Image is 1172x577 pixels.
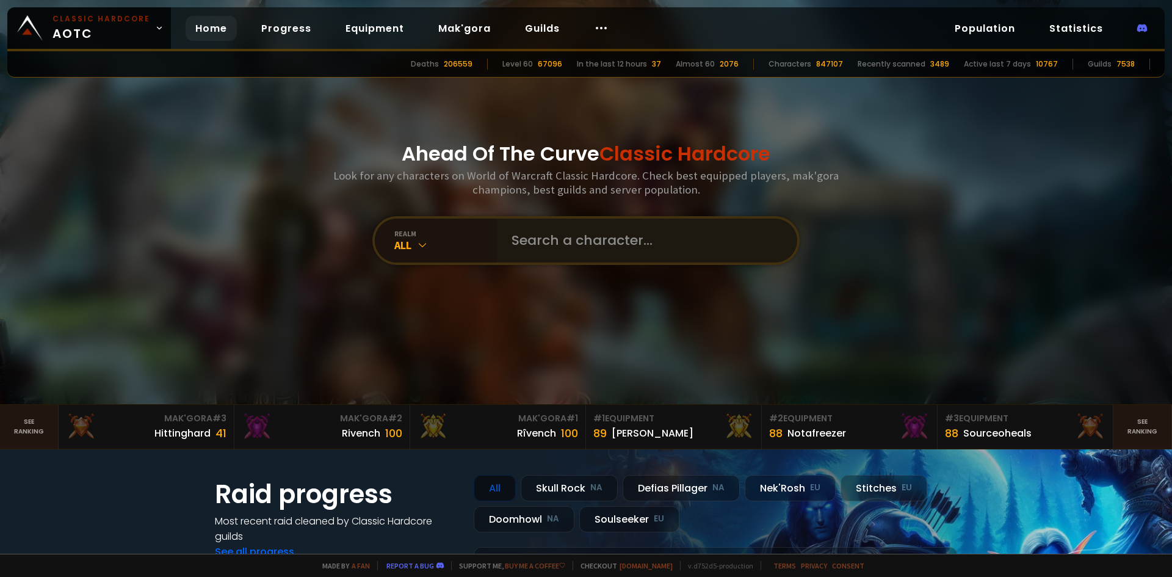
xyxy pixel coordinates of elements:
div: 100 [561,425,578,441]
input: Search a character... [504,219,783,263]
span: Classic Hardcore [599,140,770,167]
div: Equipment [769,412,930,425]
a: Statistics [1040,16,1113,41]
div: 67096 [538,59,562,70]
a: See all progress [215,545,294,559]
div: Almost 60 [676,59,715,70]
div: 10767 [1036,59,1058,70]
div: 37 [652,59,661,70]
small: NA [712,482,725,494]
div: Active last 7 days [964,59,1031,70]
div: All [474,475,516,501]
div: 2076 [720,59,739,70]
a: Buy me a coffee [505,561,565,570]
div: Nek'Rosh [745,475,836,501]
a: Terms [773,561,796,570]
a: Mak'Gora#2Rivench100 [234,405,410,449]
div: Guilds [1088,59,1112,70]
div: Notafreezer [787,426,846,441]
a: Consent [832,561,864,570]
div: 847107 [816,59,843,70]
small: NA [590,482,602,494]
a: #3Equipment88Sourceoheals [938,405,1113,449]
div: Stitches [841,475,927,501]
a: Equipment [336,16,414,41]
small: EU [810,482,820,494]
div: 7538 [1116,59,1135,70]
div: Mak'Gora [66,412,226,425]
a: #2Equipment88Notafreezer [762,405,938,449]
span: AOTC [52,13,150,43]
div: Rîvench [517,426,556,441]
div: Equipment [593,412,754,425]
div: 100 [385,425,402,441]
div: Equipment [945,412,1105,425]
div: [PERSON_NAME] [612,426,693,441]
h1: Ahead Of The Curve [402,139,770,169]
div: Defias Pillager [623,475,740,501]
div: Recently scanned [858,59,925,70]
div: Mak'Gora [418,412,578,425]
small: Classic Hardcore [52,13,150,24]
span: Checkout [573,561,673,570]
div: Doomhowl [474,506,574,532]
a: [DOMAIN_NAME] [620,561,673,570]
span: # 1 [566,412,578,424]
span: # 3 [945,412,959,424]
div: All [394,238,497,252]
small: EU [654,513,664,525]
a: Progress [251,16,321,41]
div: 88 [769,425,783,441]
span: v. d752d5 - production [680,561,753,570]
a: Report a bug [386,561,434,570]
div: 3489 [930,59,949,70]
span: # 2 [388,412,402,424]
a: Mak'gora [429,16,501,41]
div: In the last 12 hours [577,59,647,70]
div: 88 [945,425,958,441]
a: a fan [352,561,370,570]
a: Mak'Gora#1Rîvench100 [410,405,586,449]
span: # 2 [769,412,783,424]
span: # 1 [593,412,605,424]
a: Guilds [515,16,570,41]
h3: Look for any characters on World of Warcraft Classic Hardcore. Check best equipped players, mak'g... [328,169,844,197]
h4: Most recent raid cleaned by Classic Hardcore guilds [215,513,459,544]
a: #1Equipment89[PERSON_NAME] [586,405,762,449]
span: Made by [315,561,370,570]
a: Classic HardcoreAOTC [7,7,171,49]
a: Population [945,16,1025,41]
div: 206559 [444,59,472,70]
small: NA [547,513,559,525]
a: Mak'Gora#3Hittinghard41 [59,405,234,449]
div: Soulseeker [579,506,679,532]
div: 41 [215,425,226,441]
div: 89 [593,425,607,441]
div: Deaths [411,59,439,70]
div: Hittinghard [154,426,211,441]
div: Skull Rock [521,475,618,501]
div: Rivench [342,426,380,441]
div: realm [394,229,497,238]
div: Level 60 [502,59,533,70]
h1: Raid progress [215,475,459,513]
span: Support me, [451,561,565,570]
div: Mak'Gora [242,412,402,425]
small: EU [902,482,912,494]
div: Sourceoheals [963,426,1032,441]
a: Seeranking [1113,405,1172,449]
span: # 3 [212,412,226,424]
a: Home [186,16,237,41]
a: Privacy [801,561,827,570]
div: Characters [769,59,811,70]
